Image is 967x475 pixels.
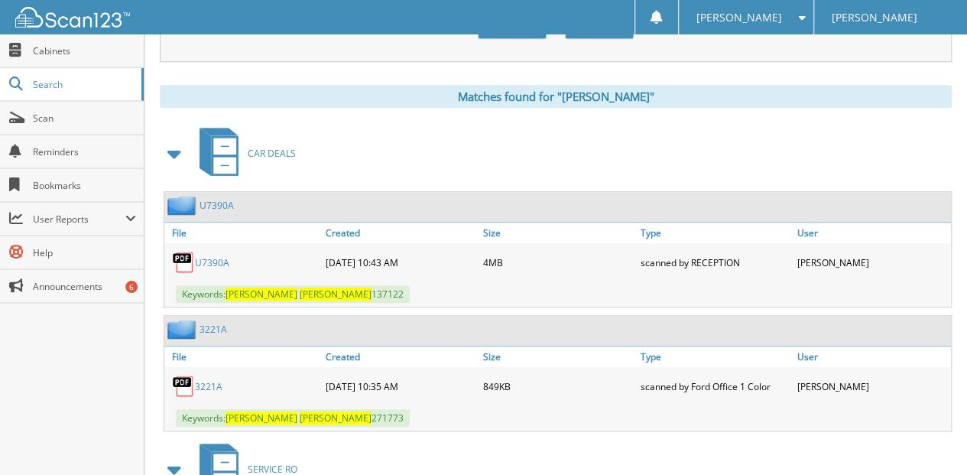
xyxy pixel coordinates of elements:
span: [PERSON_NAME] [696,13,781,22]
span: User Reports [33,213,125,226]
div: 6 [125,281,138,293]
span: CAR DEALS [248,147,296,160]
span: [PERSON_NAME] [226,412,297,425]
a: User [793,346,951,367]
a: 3221A [200,323,227,336]
div: [DATE] 10:43 AM [322,247,479,278]
div: scanned by RECEPTION [636,247,793,278]
a: U7390A [200,199,234,212]
a: File [164,223,322,243]
a: Size [479,223,637,243]
iframe: Chat Widget [891,402,967,475]
span: [PERSON_NAME] [832,13,917,22]
span: Keywords: 137122 [176,285,410,303]
span: [PERSON_NAME] [300,288,372,301]
img: folder2.png [167,320,200,339]
img: PDF.png [172,251,195,274]
a: User [793,223,951,243]
a: Created [322,223,479,243]
div: 849KB [479,371,637,402]
span: Search [33,78,134,91]
a: Size [479,346,637,367]
span: Bookmarks [33,179,136,192]
a: Type [636,223,793,243]
a: U7390A [195,256,229,269]
a: File [164,346,322,367]
img: folder2.png [167,196,200,215]
span: Cabinets [33,44,136,57]
span: Reminders [33,145,136,158]
img: PDF.png [172,375,195,398]
div: scanned by Ford Office 1 Color [636,371,793,402]
span: [PERSON_NAME] [300,412,372,425]
span: Keywords: 271773 [176,409,410,427]
div: [PERSON_NAME] [793,371,951,402]
a: CAR DEALS [190,123,296,184]
span: Scan [33,112,136,125]
div: [DATE] 10:35 AM [322,371,479,402]
span: [PERSON_NAME] [226,288,297,301]
a: 3221A [195,380,222,393]
span: Help [33,246,136,259]
div: 4MB [479,247,637,278]
img: scan123-logo-white.svg [15,7,130,28]
a: Created [322,346,479,367]
a: Type [636,346,793,367]
div: [PERSON_NAME] [793,247,951,278]
div: Matches found for "[PERSON_NAME]" [160,85,952,108]
span: Announcements [33,280,136,293]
